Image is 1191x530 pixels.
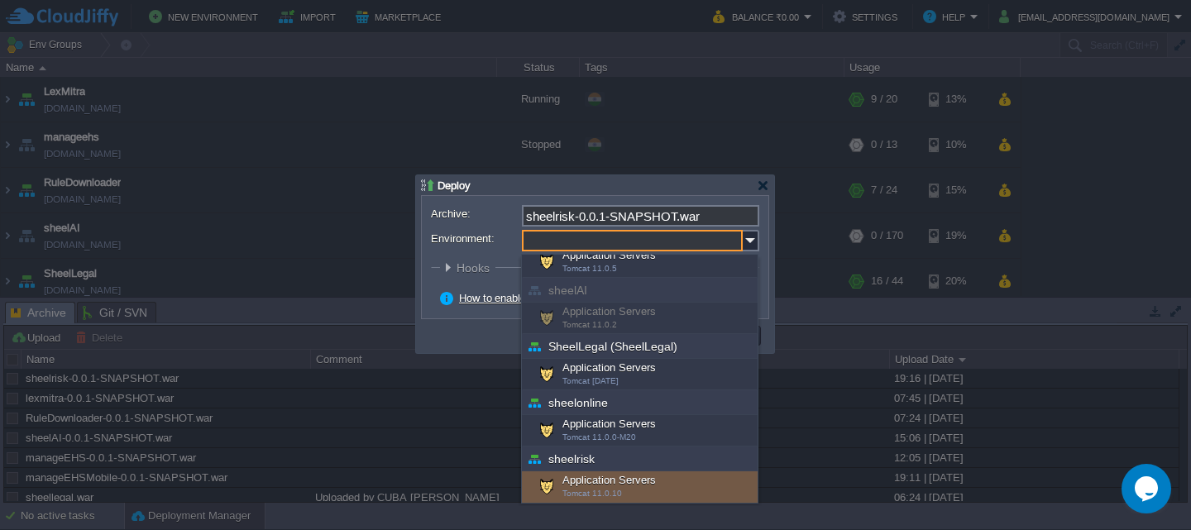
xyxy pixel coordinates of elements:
[522,415,758,446] div: Application Servers
[522,334,758,359] div: SheelLegal (SheelLegal)
[522,246,758,278] div: Application Servers
[1122,464,1174,513] iframe: chat widget
[431,205,520,222] label: Archive:
[562,432,636,442] span: Tomcat 11.0.0-M20
[522,278,758,303] div: sheelAI
[459,292,658,304] a: How to enable zero-downtime deployment
[522,390,758,415] div: sheelonline
[562,320,617,329] span: Tomcat 11.0.2
[431,230,520,247] label: Environment:
[522,359,758,390] div: Application Servers
[522,446,758,471] div: sheelrisk
[562,489,622,498] span: Tomcat 11.0.10
[438,179,471,192] span: Deploy
[522,471,758,503] div: Application Servers
[522,303,758,334] div: Application Servers
[457,261,494,275] span: Hooks
[562,376,619,385] span: Tomcat [DATE]
[562,264,617,273] span: Tomcat 11.0.5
